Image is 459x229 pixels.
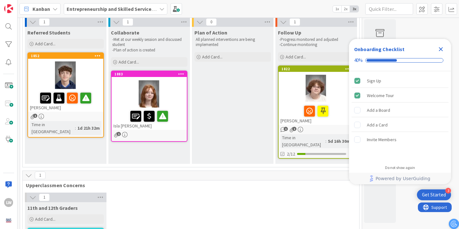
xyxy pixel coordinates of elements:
img: avatar [4,216,13,225]
span: 0 [206,18,217,26]
div: 1822[PERSON_NAME] [279,66,354,125]
div: Welcome Tour is complete. [352,88,448,103]
a: 1822[PERSON_NAME]Time in [GEOGRAPHIC_DATA]:5d 16h 30m2/12 [278,65,354,159]
span: Add Card... [286,54,306,60]
div: Add a Board is incomplete. [352,103,448,117]
div: 1883 [112,71,187,77]
span: Support [13,1,29,9]
div: 1852[PERSON_NAME] [28,53,103,112]
div: 40% [354,57,363,63]
div: 1d 21h 32m [76,125,101,132]
div: [PERSON_NAME] [279,103,354,125]
div: Checklist Container [349,39,451,184]
span: 1 [33,114,37,118]
span: 2/12 [287,151,295,157]
span: Powered by UserGuiding [375,175,430,182]
a: 1852[PERSON_NAME]Time in [GEOGRAPHIC_DATA]:1d 21h 32m [27,52,104,138]
div: 1822 [281,67,354,71]
span: : [75,125,76,132]
div: Invite Members is incomplete. [352,133,448,147]
div: Welcome Tour [367,92,394,99]
span: 2x [341,6,350,12]
div: Footer [349,173,451,184]
div: Get Started [422,192,446,198]
b: Entrepreneurship and Skilled Services Interventions - [DATE]-[DATE] [67,6,222,12]
div: Time in [GEOGRAPHIC_DATA] [280,134,325,148]
span: Upperclassmen Concerns [26,182,351,188]
p: -Met at our weekly session and discussed student [112,37,186,48]
span: 1 [117,132,121,136]
span: 1 [39,18,50,26]
p: -Continue monitoring [279,42,353,47]
span: Collaborate [111,29,139,36]
div: Open Get Started checklist, remaining modules: 3 [417,189,451,200]
span: 1 [35,172,46,179]
img: Visit kanbanzone.com [4,4,13,13]
div: Onboarding Checklist [354,45,404,53]
span: 1 [289,18,300,26]
div: 3 [445,188,451,194]
span: Add Card... [35,41,55,47]
div: Sign Up [367,77,381,85]
span: Plan of Action [194,29,227,36]
div: Do not show again [385,165,415,170]
span: Add Card... [119,59,139,65]
div: Close Checklist [436,44,446,54]
div: 1852 [28,53,103,59]
span: Follow Up [278,29,301,36]
span: Add Card... [202,54,222,60]
div: Time in [GEOGRAPHIC_DATA] [30,121,75,135]
div: 1822 [279,66,354,72]
div: LW [4,198,13,207]
span: Add Card... [35,216,55,222]
input: Quick Filter... [365,3,413,15]
span: 1 [292,127,296,131]
div: Checklist items [349,71,451,161]
span: 11th and 12th Graders [27,205,78,211]
div: 1883Isla [PERSON_NAME] [112,71,187,130]
span: Kanban [33,5,50,13]
div: Checklist progress: 40% [354,57,446,63]
div: 1852 [31,54,103,58]
span: Referred Students [27,29,70,36]
div: Add a Card is incomplete. [352,118,448,132]
div: 1883 [114,72,187,76]
a: 1883Isla [PERSON_NAME] [111,71,187,142]
div: Invite Members [367,136,397,143]
span: 1x [333,6,341,12]
div: 5d 16h 30m [326,138,352,145]
span: 3x [350,6,359,12]
div: Sign Up is complete. [352,74,448,88]
div: [PERSON_NAME] [28,90,103,112]
p: -Progress monitored and adjusted [279,37,353,42]
p: -Plan of action is created [112,48,186,53]
span: : [325,138,326,145]
div: Archive [372,38,389,45]
span: 1 [39,194,50,201]
p: All planned interventions are being implemented [196,37,270,48]
div: Add a Card [367,121,388,129]
div: Isla [PERSON_NAME] [112,108,187,130]
a: Powered by UserGuiding [352,173,448,184]
span: 1 [284,127,288,131]
span: 1 [122,18,133,26]
div: Add a Board [367,106,390,114]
